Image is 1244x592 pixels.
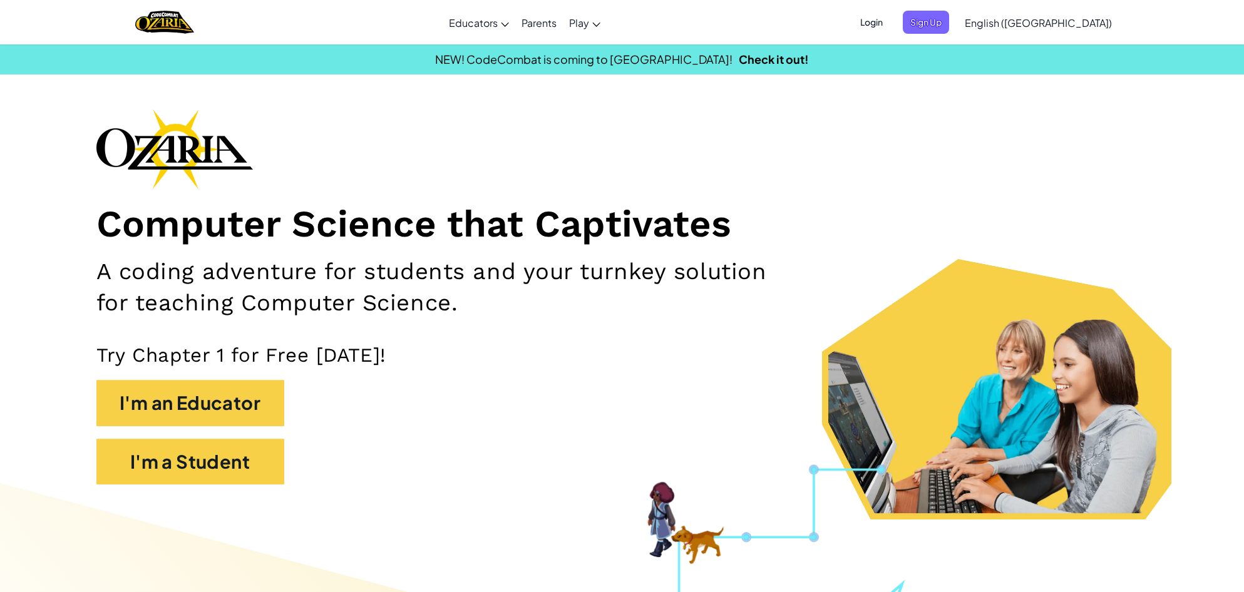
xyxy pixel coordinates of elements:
button: I'm a Student [96,439,284,485]
button: I'm an Educator [96,380,284,426]
h2: A coding adventure for students and your turnkey solution for teaching Computer Science. [96,256,801,318]
span: Play [569,16,589,29]
button: Sign Up [903,11,949,34]
img: Ozaria branding logo [96,109,253,189]
h1: Computer Science that Captivates [96,202,1148,247]
a: Ozaria by CodeCombat logo [135,9,193,35]
span: English ([GEOGRAPHIC_DATA]) [965,16,1112,29]
a: Parents [515,6,563,39]
span: Educators [449,16,498,29]
p: Try Chapter 1 for Free [DATE]! [96,343,1148,367]
img: Home [135,9,193,35]
a: Check it out! [739,52,809,66]
span: NEW! CodeCombat is coming to [GEOGRAPHIC_DATA]! [435,52,733,66]
button: Login [853,11,890,34]
a: Play [563,6,607,39]
a: Educators [443,6,515,39]
a: English ([GEOGRAPHIC_DATA]) [959,6,1118,39]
